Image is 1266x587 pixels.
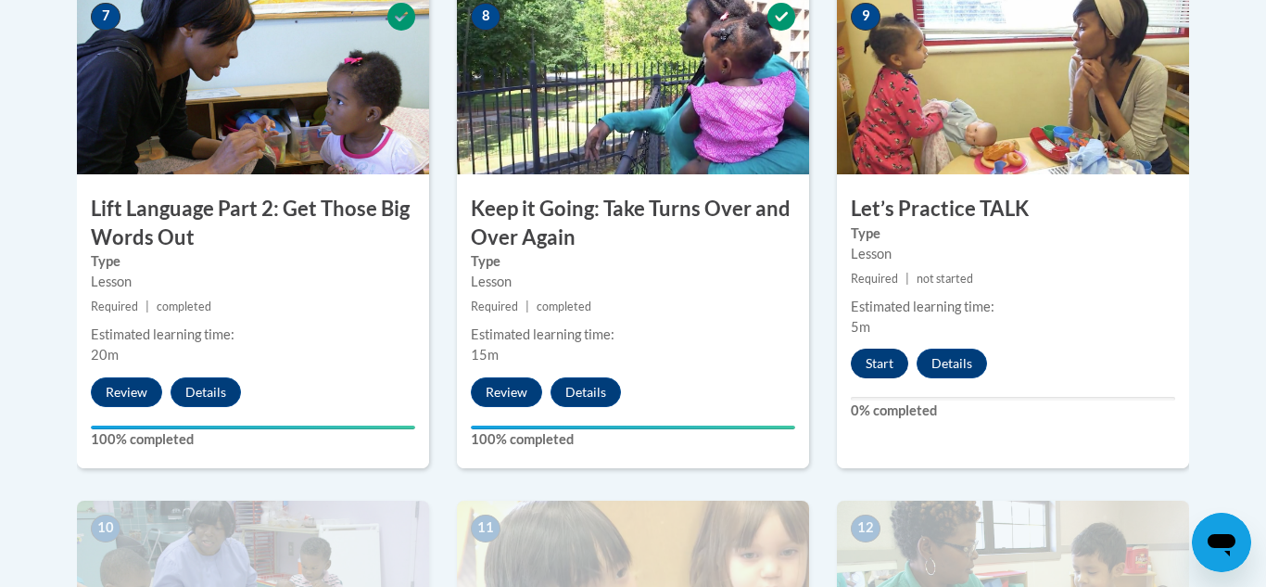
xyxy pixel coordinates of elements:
label: 0% completed [851,401,1175,421]
h3: Keep it Going: Take Turns Over and Over Again [457,195,809,252]
label: Type [471,251,795,272]
div: Your progress [91,426,415,429]
button: Details [917,349,987,378]
button: Details [551,377,621,407]
div: Lesson [91,272,415,292]
div: Estimated learning time: [851,297,1175,317]
h3: Let’s Practice TALK [837,195,1189,223]
span: 20m [91,347,119,363]
span: 15m [471,347,499,363]
span: 5m [851,319,870,335]
button: Review [91,377,162,407]
div: Your progress [471,426,795,429]
span: 10 [91,515,120,542]
h3: Lift Language Part 2: Get Those Big Words Out [77,195,429,252]
iframe: Button to launch messaging window [1192,513,1251,572]
div: Lesson [851,244,1175,264]
span: | [146,300,149,313]
span: completed [537,300,591,313]
span: 12 [851,515,880,542]
button: Details [171,377,241,407]
span: 11 [471,515,500,542]
span: | [905,272,909,286]
div: Estimated learning time: [471,325,795,345]
span: completed [157,300,211,313]
label: Type [91,251,415,272]
span: Required [471,300,518,313]
span: 9 [851,3,880,31]
label: Type [851,223,1175,244]
span: 7 [91,3,120,31]
span: not started [917,272,973,286]
button: Start [851,349,908,378]
span: | [525,300,529,313]
span: Required [91,300,138,313]
span: 8 [471,3,500,31]
label: 100% completed [471,429,795,450]
div: Lesson [471,272,795,292]
button: Review [471,377,542,407]
label: 100% completed [91,429,415,450]
span: Required [851,272,898,286]
div: Estimated learning time: [91,325,415,345]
